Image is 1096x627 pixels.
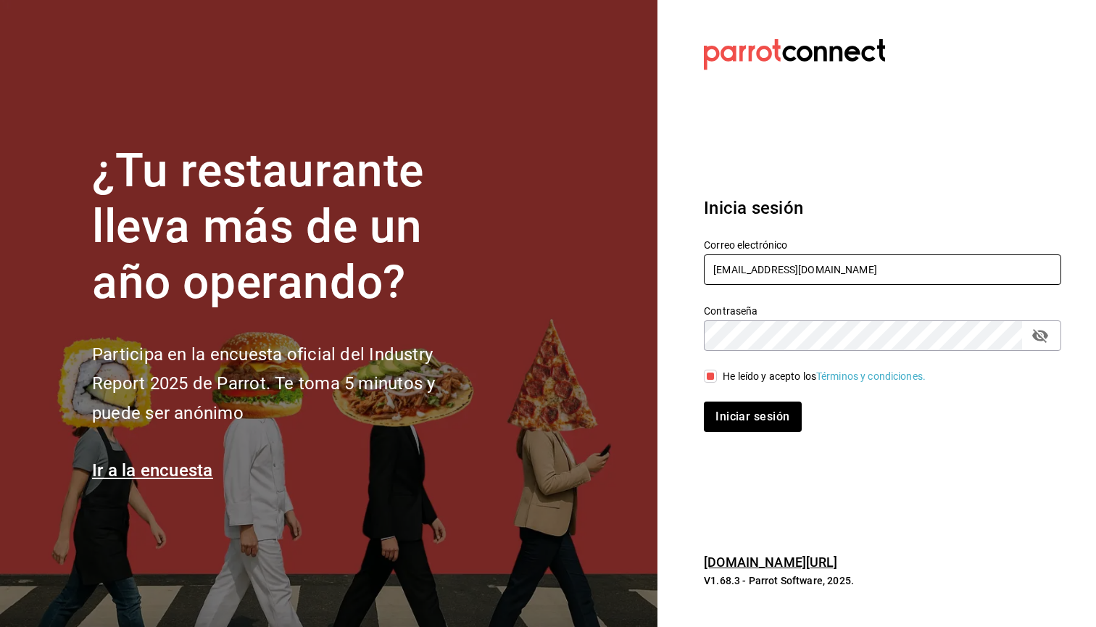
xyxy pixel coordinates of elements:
a: Ir a la encuesta [92,460,213,481]
label: Contraseña [704,306,1061,316]
a: [DOMAIN_NAME][URL] [704,555,837,570]
label: Correo electrónico [704,240,1061,250]
h3: Inicia sesión [704,195,1061,221]
h1: ¿Tu restaurante lleva más de un año operando? [92,144,483,310]
div: He leído y acepto los [723,369,926,384]
a: Términos y condiciones. [816,370,926,382]
h2: Participa en la encuesta oficial del Industry Report 2025 de Parrot. Te toma 5 minutos y puede se... [92,340,483,428]
button: Iniciar sesión [704,402,801,432]
input: Ingresa tu correo electrónico [704,254,1061,285]
button: passwordField [1028,323,1053,348]
p: V1.68.3 - Parrot Software, 2025. [704,573,1061,588]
